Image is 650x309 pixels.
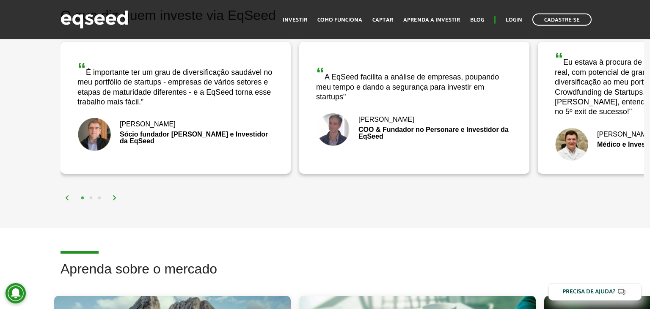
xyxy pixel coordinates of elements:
div: A EqSeed facilita a análise de empresas, poupando meu tempo e dando a segurança para investir em ... [316,65,512,102]
h2: Aprenda sobre o mercado [61,262,644,289]
button: 3 of 2 [95,194,104,202]
a: Blog [470,17,484,23]
button: 1 of 2 [78,194,87,202]
span: “ [555,49,563,68]
a: Como funciona [317,17,362,23]
a: Captar [372,17,393,23]
span: “ [77,60,86,78]
img: Nick Johnston [77,118,111,151]
div: É importante ter um grau de diversificação saudável no meu portfólio de startups - empresas de vá... [77,60,274,107]
a: Aprenda a investir [403,17,460,23]
div: [PERSON_NAME] [77,121,274,128]
a: Login [506,17,522,23]
img: Fernando De Marco [555,128,589,161]
div: Sócio fundador [PERSON_NAME] e Investidor da EqSeed [77,131,274,145]
div: [PERSON_NAME] [316,116,512,123]
img: EqSeed [61,8,128,31]
a: Investir [283,17,307,23]
img: arrow%20right.svg [112,195,117,200]
button: 2 of 2 [87,194,95,202]
img: arrow%20left.svg [65,195,70,200]
div: COO & Fundador no Personare e Investidor da EqSeed [316,126,512,140]
span: “ [316,64,325,83]
img: Bruno Rodrigues [316,113,350,147]
a: Cadastre-se [532,14,592,26]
